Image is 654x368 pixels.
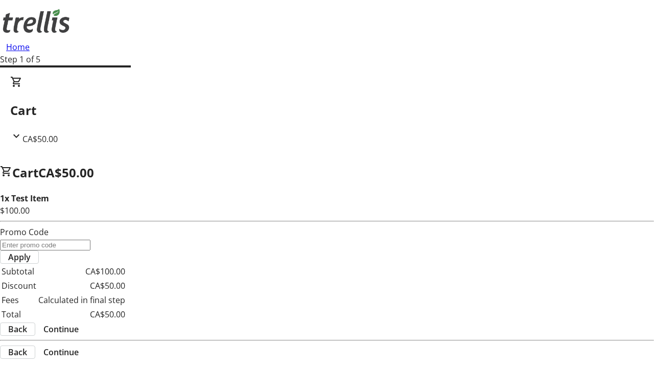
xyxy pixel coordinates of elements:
button: Continue [35,323,87,335]
td: Calculated in final step [38,293,126,307]
td: CA$50.00 [38,279,126,292]
span: CA$50.00 [38,164,94,181]
td: Subtotal [1,265,37,278]
span: Back [8,323,27,335]
td: Fees [1,293,37,307]
td: Discount [1,279,37,292]
td: CA$100.00 [38,265,126,278]
h2: Cart [10,101,644,120]
span: CA$50.00 [22,133,58,145]
button: Continue [35,346,87,358]
div: CartCA$50.00 [10,76,644,145]
td: Total [1,308,37,321]
span: Apply [8,251,31,263]
span: Continue [43,323,79,335]
span: Back [8,346,27,358]
td: CA$50.00 [38,308,126,321]
span: Continue [43,346,79,358]
span: Cart [12,164,38,181]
